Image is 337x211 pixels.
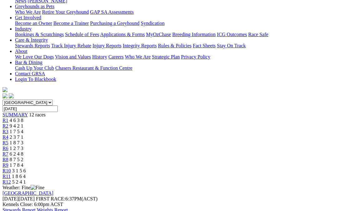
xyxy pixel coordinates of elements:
[15,9,335,15] div: Greyhounds as Pets
[36,196,65,201] span: FIRST RACE:
[152,54,180,59] a: Strategic Plan
[2,134,8,140] a: R4
[2,190,53,196] a: [GEOGRAPHIC_DATA]
[2,151,8,157] a: R7
[15,60,42,65] a: Bar & Dining
[15,54,335,60] div: About
[12,174,26,179] span: 1 8 6 4
[29,112,46,117] span: 12 races
[146,32,171,37] a: MyOzChase
[15,26,32,31] a: Industry
[2,168,11,173] a: R10
[55,65,132,71] a: Chasers Restaurant & Function Centre
[15,71,45,76] a: Contact GRSA
[90,9,134,15] a: GAP SA Assessments
[193,43,216,48] a: Fact Sheets
[10,123,23,129] span: 9 4 2 1
[158,43,192,48] a: Rules & Policies
[2,185,44,190] span: Weather: Fine
[10,134,23,140] span: 2 3 7 1
[36,196,98,201] span: 6:37PM(ACST)
[2,157,8,162] a: R8
[65,32,99,37] a: Schedule of Fees
[10,118,23,123] span: 4 6 3 8
[125,54,151,59] a: Who We Are
[15,4,54,9] a: Greyhounds as Pets
[141,21,164,26] a: Syndication
[15,77,56,82] a: Login To Blackbook
[2,112,28,117] a: SUMMARY
[15,54,54,59] a: We Love Our Dogs
[2,179,11,185] a: R12
[55,54,91,59] a: Vision and Values
[10,146,23,151] span: 1 2 7 3
[2,93,7,98] img: facebook.svg
[10,157,23,162] span: 8 7 5 2
[2,118,8,123] a: R1
[12,179,26,185] span: 5 2 4 1
[2,202,335,207] div: Kennels Close: 6:00pm ACST
[12,168,26,173] span: 3 1 5 6
[2,87,7,92] img: logo-grsa-white.png
[53,21,89,26] a: Become a Trainer
[31,185,44,190] img: Fine
[92,54,107,59] a: History
[2,129,8,134] a: R3
[248,32,268,37] a: Race Safe
[15,9,41,15] a: Who We Are
[15,32,335,37] div: Industry
[2,196,35,201] span: [DATE]
[15,43,335,49] div: Care & Integrity
[10,140,23,145] span: 1 8 7 3
[2,174,11,179] a: R11
[92,43,121,48] a: Injury Reports
[2,146,8,151] a: R6
[217,32,247,37] a: ICG Outcomes
[15,21,52,26] a: Become an Owner
[181,54,210,59] a: Privacy Policy
[172,32,216,37] a: Breeding Information
[15,32,64,37] a: Bookings & Scratchings
[100,32,145,37] a: Applications & Forms
[15,21,335,26] div: Get Involved
[15,43,50,48] a: Stewards Reports
[10,129,23,134] span: 1 7 5 4
[217,43,246,48] a: Stay On Track
[51,43,91,48] a: Track Injury Rebate
[2,162,8,168] a: R9
[108,54,124,59] a: Careers
[10,162,23,168] span: 1 7 8 4
[15,15,41,20] a: Get Involved
[15,65,54,71] a: Cash Up Your Club
[15,49,27,54] a: About
[2,105,58,112] input: Select date
[42,9,89,15] a: Retire Your Greyhound
[2,140,8,145] a: R5
[10,151,23,157] span: 6 2 4 8
[2,196,19,201] span: [DATE]
[2,123,8,129] a: R2
[15,37,48,43] a: Care & Integrity
[9,93,14,98] img: twitter.svg
[90,21,139,26] a: Purchasing a Greyhound
[123,43,157,48] a: Integrity Reports
[15,65,335,71] div: Bar & Dining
